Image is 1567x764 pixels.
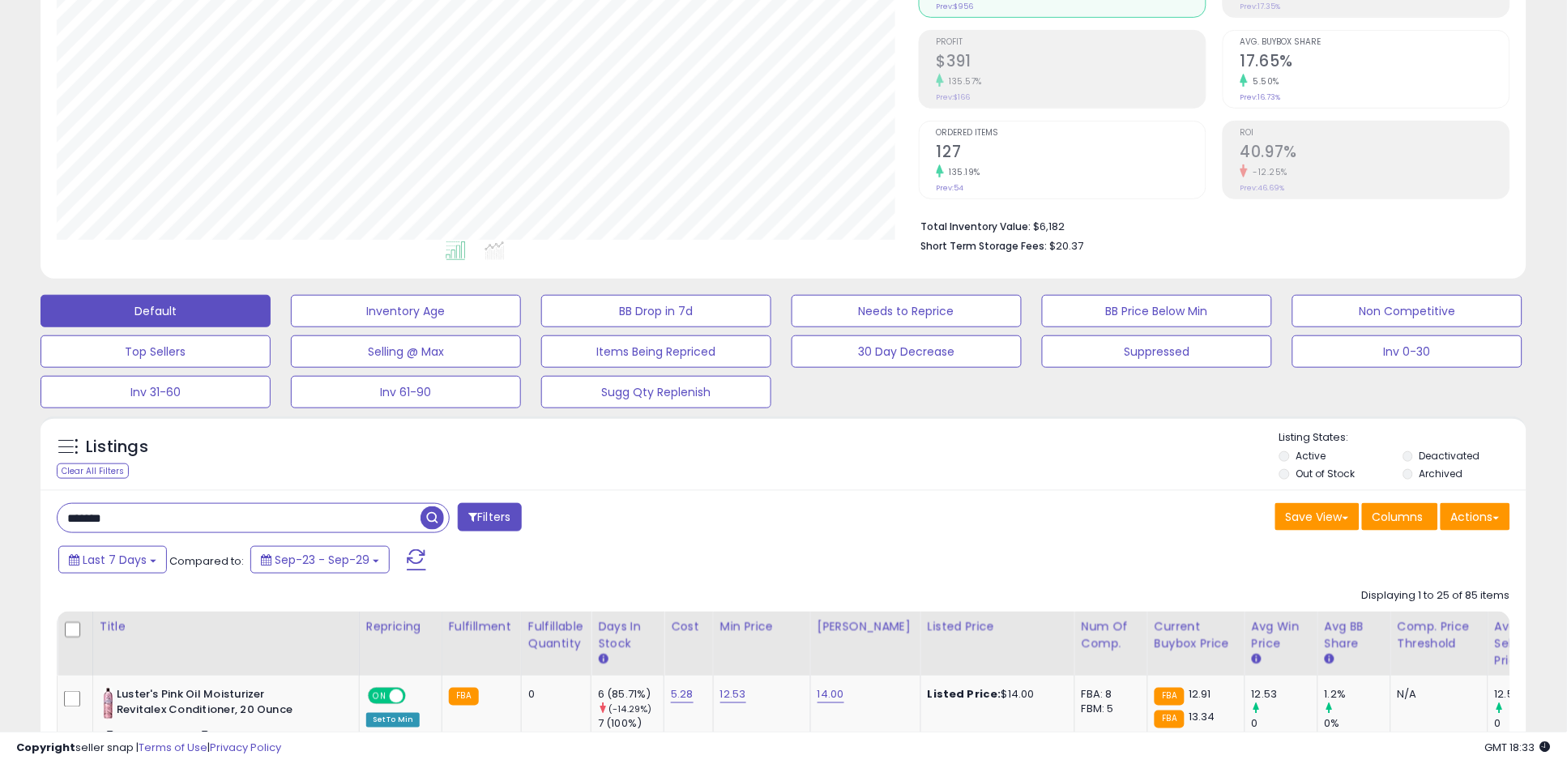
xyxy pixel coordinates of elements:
[1252,618,1311,652] div: Avg Win Price
[598,688,664,702] div: 6 (85.71%)
[58,546,167,574] button: Last 7 Days
[1155,688,1185,706] small: FBA
[598,652,608,667] small: Days In Stock.
[41,295,271,327] button: Default
[1292,295,1522,327] button: Non Competitive
[1420,449,1480,463] label: Deactivated
[937,143,1206,164] h2: 127
[291,335,521,368] button: Selling @ Max
[528,688,579,702] div: 0
[937,38,1206,47] span: Profit
[944,166,981,178] small: 135.19%
[16,740,75,755] strong: Copyright
[210,740,281,755] a: Privacy Policy
[83,552,147,568] span: Last 7 Days
[1240,38,1509,47] span: Avg. Buybox Share
[1248,166,1288,178] small: -12.25%
[528,618,584,652] div: Fulfillable Quantity
[1362,588,1510,604] div: Displaying 1 to 25 of 85 items
[25,531,38,544] button: Upload attachment
[720,618,804,635] div: Min Price
[937,2,974,11] small: Prev: $956
[1275,503,1360,531] button: Save View
[16,741,281,756] div: seller snap | |
[1155,618,1238,652] div: Current Buybox Price
[26,326,253,342] div: Hi [PERSON_NAME],
[117,688,314,722] b: Luster's Pink Oil Moisturizer Revitalex Conditioner, 20 Ounce
[26,350,253,429] div: [PERSON_NAME] here, thanks for your patience! I’ve adjusted your billing to the $125/month rate, ...
[13,316,311,604] div: Mel says…
[928,688,1062,702] div: $14.00
[79,8,184,20] h1: [PERSON_NAME]
[403,689,429,703] span: OFF
[159,278,222,291] a: Proton Mail
[1362,503,1438,531] button: Columns
[26,101,253,133] div: I'll let [PERSON_NAME] know about your decision and we'll get back to you.
[818,618,914,635] div: [PERSON_NAME]
[1252,652,1262,667] small: Avg Win Price.
[105,214,298,245] div: Hi [PERSON_NAME] ~ Thanks. I'll sit tight.
[921,220,1031,233] b: Total Inventory Value:
[937,52,1206,74] h2: $391
[41,335,271,368] button: Top Sellers
[1082,618,1141,652] div: Num of Comp.
[41,376,271,408] button: Inv 31-60
[11,6,41,37] button: go back
[1292,335,1522,368] button: Inv 0-30
[1398,688,1475,702] div: N/A
[291,376,521,408] button: Inv 61-90
[1248,75,1280,87] small: 5.50%
[1240,92,1281,102] small: Prev: 16.73%
[1240,52,1509,74] h2: 17.65%
[928,687,1001,702] b: Listed Price:
[366,618,435,635] div: Repricing
[1441,503,1510,531] button: Actions
[26,165,253,181] div: [PERSON_NAME]
[1485,740,1551,755] span: 2025-10-7 18:33 GMT
[105,254,298,270] div: [PERSON_NAME]
[103,531,116,544] button: Start recording
[57,463,129,479] div: Clear All Filters
[1398,618,1481,652] div: Comp. Price Threshold
[86,436,148,459] h5: Listings
[1189,687,1211,702] span: 12.91
[1325,618,1384,652] div: Avg BB Share
[449,618,515,635] div: Fulfillment
[1082,688,1135,702] div: FBA: 8
[1240,129,1509,138] span: ROI
[254,6,284,37] button: Home
[1296,467,1356,480] label: Out of Stock
[46,9,72,35] img: Profile image for Mel
[104,688,113,720] img: 41zRVNFEwGL._SL40_.jpg
[13,204,311,316] div: Cp says…
[937,92,971,102] small: Prev: $166
[1240,183,1285,193] small: Prev: 46.69%
[26,149,253,165] div: Thanks,
[366,713,421,728] div: Set To Min
[921,239,1048,253] b: Short Term Storage Fees:
[598,618,657,652] div: Days In Stock
[100,618,352,635] div: Title
[1240,2,1281,11] small: Prev: 17.35%
[541,295,771,327] button: BB Drop in 7d
[1495,618,1554,669] div: Avg Selling Price
[1296,449,1326,463] label: Active
[1050,238,1084,254] span: $20.37
[275,552,369,568] span: Sep-23 - Sep-29
[284,6,314,36] div: Close
[77,531,90,544] button: Gif picker
[720,687,746,703] a: 12.53
[944,75,983,87] small: 135.57%
[79,20,194,36] p: Active in the last 15m
[1279,430,1526,446] p: Listing States:
[369,689,390,703] span: ON
[1240,143,1509,164] h2: 40.97%
[1420,467,1463,480] label: Archived
[139,740,207,755] a: Terms of Use
[250,546,390,574] button: Sep-23 - Sep-29
[14,497,310,524] textarea: Message…
[278,524,304,550] button: Send a message…
[792,335,1022,368] button: 30 Day Decrease
[541,376,771,408] button: Sugg Qty Replenish
[105,277,298,293] div: Sent with secure email.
